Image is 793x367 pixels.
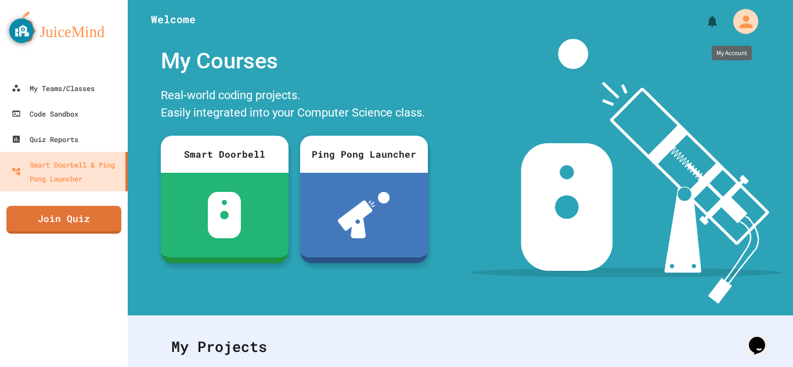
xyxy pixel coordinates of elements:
div: Real-world coding projects. Easily integrated into your Computer Science class. [155,83,434,127]
iframe: chat widget [744,321,781,355]
img: ppl-with-ball.png [338,192,390,238]
div: My Notifications [684,12,722,31]
div: Smart Doorbell & Ping Pong Launcher [12,158,121,186]
div: My Teams/Classes [12,81,95,95]
div: Quiz Reports [12,132,78,146]
div: My Account [719,5,762,37]
div: My Courses [155,39,434,83]
button: GoGuardian Privacy Information [9,19,34,43]
img: logo-orange.svg [12,12,116,42]
img: banner-image-my-projects.png [471,39,782,304]
div: Smart Doorbell [161,136,289,173]
a: Join Quiz [6,206,121,234]
div: My Account [712,46,752,60]
img: sdb-white.svg [208,192,241,238]
div: Ping Pong Launcher [300,136,428,173]
div: Code Sandbox [12,107,78,121]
